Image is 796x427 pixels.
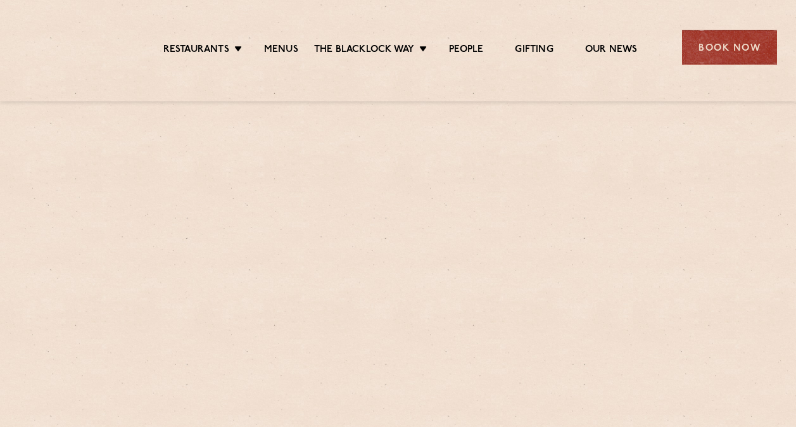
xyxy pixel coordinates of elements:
a: People [449,44,483,58]
div: Book Now [682,30,777,65]
a: The Blacklock Way [314,44,414,58]
a: Our News [585,44,638,58]
a: Gifting [515,44,553,58]
a: Menus [264,44,298,58]
a: Restaurants [163,44,229,58]
img: svg%3E [19,12,125,82]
